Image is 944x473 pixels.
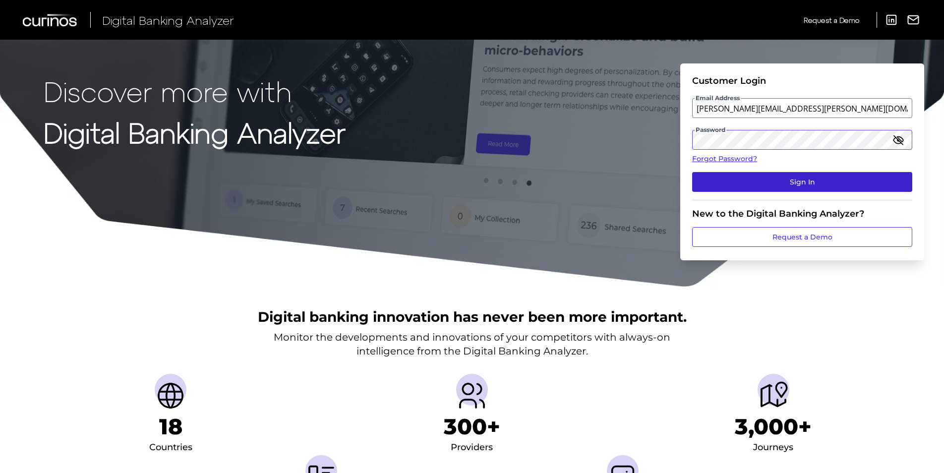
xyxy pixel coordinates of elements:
div: Journeys [753,440,793,456]
span: Password [695,126,726,134]
h2: Digital banking innovation has never been more important. [258,307,687,326]
span: Email Address [695,94,741,102]
img: Curinos [23,14,78,26]
span: Digital Banking Analyzer [102,13,234,27]
strong: Digital Banking Analyzer [44,116,346,149]
div: New to the Digital Banking Analyzer? [692,208,912,219]
img: Providers [456,380,488,412]
p: Monitor the developments and innovations of your competitors with always-on intelligence from the... [274,330,670,358]
a: Forgot Password? [692,154,912,164]
img: Countries [155,380,186,412]
div: Providers [451,440,493,456]
a: Request a Demo [804,12,859,28]
div: Countries [149,440,192,456]
span: Request a Demo [804,16,859,24]
p: Discover more with [44,75,346,107]
a: Request a Demo [692,227,912,247]
img: Journeys [758,380,789,412]
button: Sign In [692,172,912,192]
h1: 18 [159,414,182,440]
div: Customer Login [692,75,912,86]
h1: 3,000+ [735,414,812,440]
h1: 300+ [444,414,500,440]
